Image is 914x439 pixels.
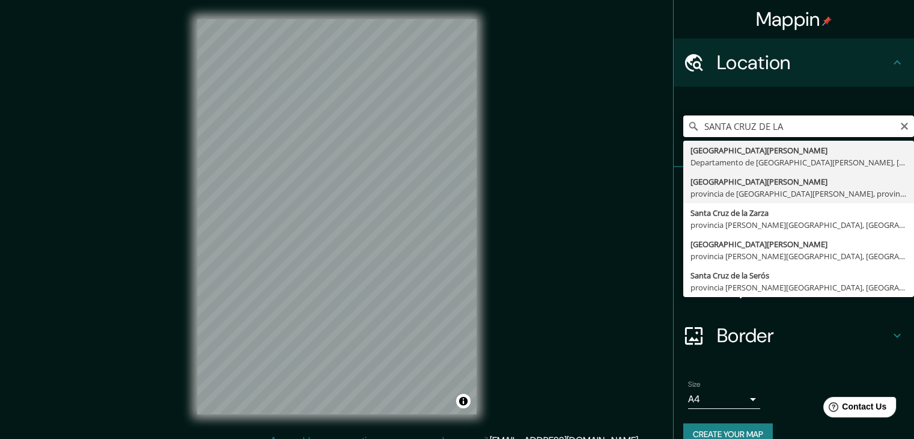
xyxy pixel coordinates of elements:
[683,115,914,137] input: Pick your city or area
[690,144,907,156] div: [GEOGRAPHIC_DATA][PERSON_NAME]
[690,238,907,250] div: [GEOGRAPHIC_DATA][PERSON_NAME]
[456,394,471,408] button: Toggle attribution
[822,16,832,26] img: pin-icon.png
[674,167,914,215] div: Pins
[717,324,890,348] h4: Border
[688,390,760,409] div: A4
[674,215,914,263] div: Style
[717,51,890,75] h4: Location
[690,250,907,262] div: provincia [PERSON_NAME][GEOGRAPHIC_DATA], [GEOGRAPHIC_DATA]
[690,207,907,219] div: Santa Cruz de la Zarza
[900,120,909,131] button: Clear
[674,312,914,360] div: Border
[197,19,477,414] canvas: Map
[807,392,901,426] iframe: Help widget launcher
[688,379,701,390] label: Size
[690,188,907,200] div: provincia de [GEOGRAPHIC_DATA][PERSON_NAME], provincia de [GEOGRAPHIC_DATA][PERSON_NAME], [GEOGRA...
[690,269,907,281] div: Santa Cruz de la Serós
[674,38,914,87] div: Location
[690,156,907,168] div: Departamento de [GEOGRAPHIC_DATA][PERSON_NAME], [GEOGRAPHIC_DATA]
[674,263,914,312] div: Layout
[690,176,907,188] div: [GEOGRAPHIC_DATA][PERSON_NAME]
[717,275,890,299] h4: Layout
[690,219,907,231] div: provincia [PERSON_NAME][GEOGRAPHIC_DATA], [GEOGRAPHIC_DATA]
[690,281,907,293] div: provincia [PERSON_NAME][GEOGRAPHIC_DATA], [GEOGRAPHIC_DATA]
[756,7,832,31] h4: Mappin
